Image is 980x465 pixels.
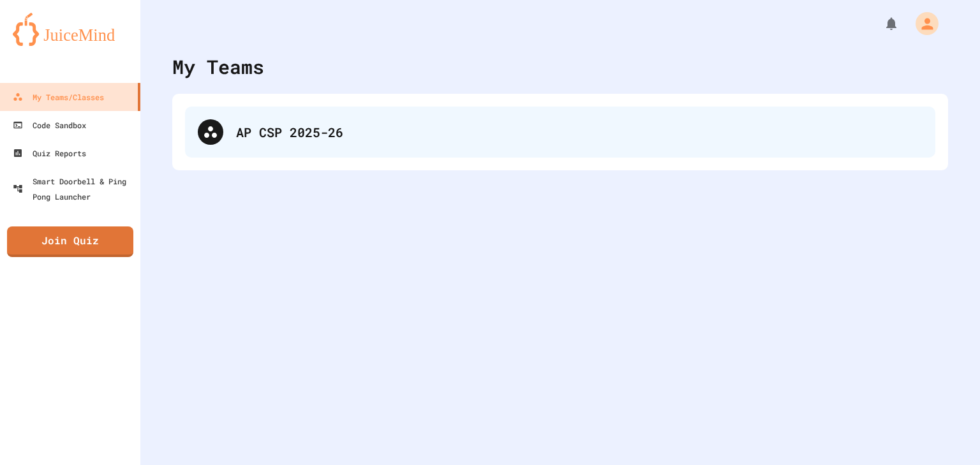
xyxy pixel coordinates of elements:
div: My Notifications [860,13,902,34]
div: My Teams/Classes [13,89,104,105]
a: Join Quiz [7,226,133,257]
div: Code Sandbox [13,117,86,133]
div: Quiz Reports [13,145,86,161]
div: Smart Doorbell & Ping Pong Launcher [13,173,135,204]
div: AP CSP 2025-26 [236,122,923,142]
div: AP CSP 2025-26 [185,107,935,158]
div: My Account [902,9,942,38]
img: logo-orange.svg [13,13,128,46]
div: My Teams [172,52,264,81]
